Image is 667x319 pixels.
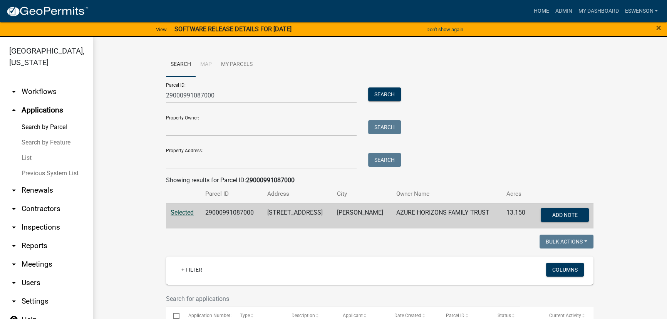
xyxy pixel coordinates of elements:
span: Status [498,313,511,318]
th: Parcel ID [201,185,263,203]
td: 13.150 [502,203,532,228]
i: arrow_drop_down [9,241,18,250]
td: 29000991087000 [201,203,263,228]
span: Type [240,313,250,318]
a: View [153,23,170,36]
a: Home [530,4,552,18]
span: Add Note [552,212,577,218]
a: My Parcels [216,52,257,77]
span: Applicant [343,313,363,318]
a: eswenson [622,4,661,18]
span: Date Created [394,313,421,318]
th: Address [263,185,332,203]
button: Bulk Actions [540,235,593,248]
button: Add Note [541,208,589,222]
i: arrow_drop_down [9,186,18,195]
i: arrow_drop_down [9,278,18,287]
td: AZURE HORIZONS FAMILY TRUST [392,203,502,228]
i: arrow_drop_down [9,260,18,269]
th: Acres [502,185,532,203]
button: Search [368,153,401,167]
button: Search [368,120,401,134]
span: Application Number [188,313,230,318]
a: Search [166,52,196,77]
div: Showing results for Parcel ID: [166,176,593,185]
i: arrow_drop_up [9,106,18,115]
th: Owner Name [392,185,502,203]
td: [STREET_ADDRESS] [263,203,332,228]
i: arrow_drop_down [9,223,18,232]
input: Search for applications [166,291,520,307]
td: [PERSON_NAME] [332,203,392,228]
a: My Dashboard [575,4,622,18]
strong: SOFTWARE RELEASE DETAILS FOR [DATE] [174,25,292,33]
span: Current Activity [549,313,581,318]
a: Selected [171,209,194,216]
a: + Filter [175,263,208,277]
i: arrow_drop_down [9,297,18,306]
i: arrow_drop_down [9,204,18,213]
span: × [656,22,661,33]
strong: 29000991087000 [246,176,295,184]
button: Close [656,23,661,32]
span: Description [291,313,315,318]
span: Parcel ID [446,313,464,318]
button: Search [368,87,401,101]
a: Admin [552,4,575,18]
button: Columns [546,263,584,277]
th: City [332,185,392,203]
button: Don't show again [423,23,466,36]
i: arrow_drop_down [9,87,18,96]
